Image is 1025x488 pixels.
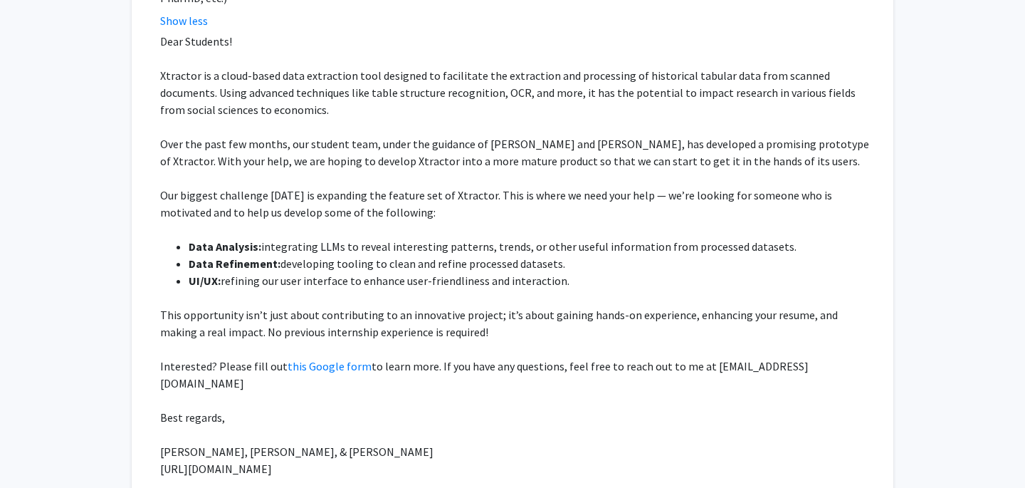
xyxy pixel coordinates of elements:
[160,443,876,460] p: [PERSON_NAME], [PERSON_NAME], & [PERSON_NAME]
[160,68,856,117] span: Xtractor is a cloud-based data extraction tool designed to facilitate the extraction and processi...
[160,12,208,29] button: Show less
[160,359,809,390] span: to learn more. If you have any questions, feel free to reach out to me at [EMAIL_ADDRESS][DOMAIN_...
[160,308,838,339] span: This opportunity isn’t just about contributing to an innovative project; it’s about gaining hands...
[288,359,372,373] a: this Google form
[189,239,261,254] strong: Data Analysis:
[160,410,225,425] span: Best regards,
[11,424,61,477] iframe: Chat
[160,188,832,219] span: Our biggest challenge [DATE] is expanding the feature set of Xtractor. This is where we need your...
[160,359,288,373] span: Interested? Please fill out
[280,256,565,271] span: developing tooling to clean and refine processed datasets.
[160,462,272,476] span: [URL][DOMAIN_NAME]
[221,274,569,288] span: refining our user interface to enhance user-friendliness and interaction.
[189,274,221,288] strong: UI/UX:
[261,239,797,254] span: integrating LLMs to reveal interesting patterns, trends, or other useful information from process...
[160,137,869,168] span: Over the past few months, our student team, under the guidance of [PERSON_NAME] and [PERSON_NAME]...
[160,34,232,48] span: Dear Students!
[189,256,280,271] strong: Data Refinement:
